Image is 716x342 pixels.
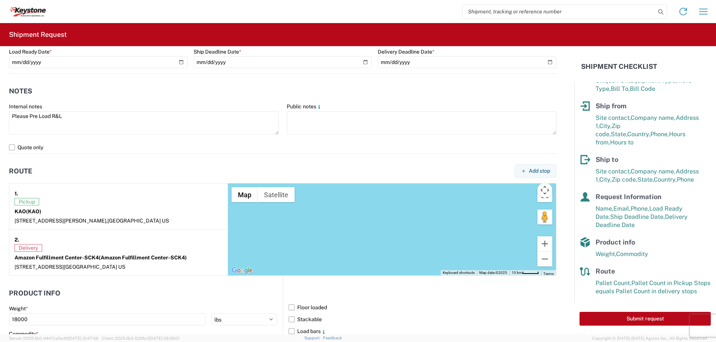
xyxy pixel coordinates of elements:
[289,313,556,325] label: Stackable
[107,218,169,224] span: [GEOGRAPHIC_DATA] US
[289,325,556,337] label: Load bars
[537,252,552,266] button: Zoom out
[637,176,654,183] span: State,
[599,122,612,130] span: City,
[509,270,541,275] button: Map Scale: 10 km per 41 pixels
[596,205,613,212] span: Name,
[232,187,258,202] button: Show street map
[515,164,556,178] button: Add stop
[479,271,507,275] span: Map data ©2025
[15,244,42,252] span: Delivery
[631,205,649,212] span: Phone,
[15,208,41,214] strong: KAO
[596,156,618,163] span: Ship to
[596,279,710,295] span: Pallet Count in Pickup Stops equals Pallet Count in delivery stops
[616,250,648,258] span: Commodity
[15,255,187,261] strong: Amazon Fulfillment Center-SCK4
[677,176,694,183] span: Phone
[599,176,612,183] span: City,
[596,250,616,258] span: Weight,
[9,330,38,337] label: Commodity
[304,336,323,340] a: Support
[68,336,98,341] span: [DATE] 10:47:06
[654,176,677,183] span: Country,
[512,271,522,275] span: 10 km
[596,238,635,246] span: Product info
[581,62,657,71] h2: Shipment Checklist
[15,235,19,244] strong: 2.
[9,305,28,312] label: Weight
[592,335,707,342] span: Copyright © [DATE]-[DATE] Agistix Inc., All Rights Reserved
[289,301,556,313] label: Floor loaded
[9,48,52,55] label: Load Ready Date
[323,336,342,340] a: Feedback
[580,312,711,326] button: Submit request
[596,168,631,175] span: Site contact,
[610,213,665,220] span: Ship Deadline Date,
[9,336,98,341] span: Server: 2025.19.0-d447cefac8f
[613,205,631,212] span: Email,
[15,264,64,270] span: [STREET_ADDRESS]
[537,236,552,251] button: Zoom in
[9,167,32,175] h2: Route
[529,167,550,175] span: Add stop
[596,114,631,121] span: Site contact,
[596,279,631,287] span: Pallet Count,
[627,131,650,138] span: Country,
[630,85,655,92] span: Bill Code
[462,4,656,19] input: Shipment, tracking or reference number
[9,30,67,39] h2: Shipment Request
[631,168,676,175] span: Company name,
[378,48,434,55] label: Delivery Deadline Date
[194,48,241,55] label: Ship Deadline Date
[15,218,107,224] span: [STREET_ADDRESS][PERSON_NAME],
[596,267,615,275] span: Route
[537,183,552,198] button: Map camera controls
[610,139,634,146] span: Hours to
[650,131,669,138] span: Phone,
[287,103,322,110] label: Public notes
[611,131,627,138] span: State,
[596,193,662,201] span: Request Information
[26,208,41,214] span: (KAO)
[9,290,60,297] h2: Product Info
[9,87,32,95] h2: Notes
[102,336,179,341] span: Client: 2025.19.0-129fbcf
[15,189,18,198] strong: 1.
[99,255,187,261] span: (Amazon Fulfillment Center-SCK4)
[15,198,39,205] span: Pickup
[258,187,295,202] button: Show satellite imagery
[443,270,475,275] button: Keyboard shortcuts
[9,141,556,153] label: Quote only
[543,272,554,276] a: Terms
[537,210,552,224] button: Drag Pegman onto the map to open Street View
[611,85,630,92] span: Bill To,
[596,102,626,110] span: Ship from
[230,266,254,275] img: Google
[631,114,676,121] span: Company name,
[230,266,254,275] a: Open this area in Google Maps (opens a new window)
[9,103,42,110] label: Internal notes
[612,176,637,183] span: Zip code,
[64,264,125,270] span: [GEOGRAPHIC_DATA] US
[149,336,179,341] span: [DATE] 09:39:01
